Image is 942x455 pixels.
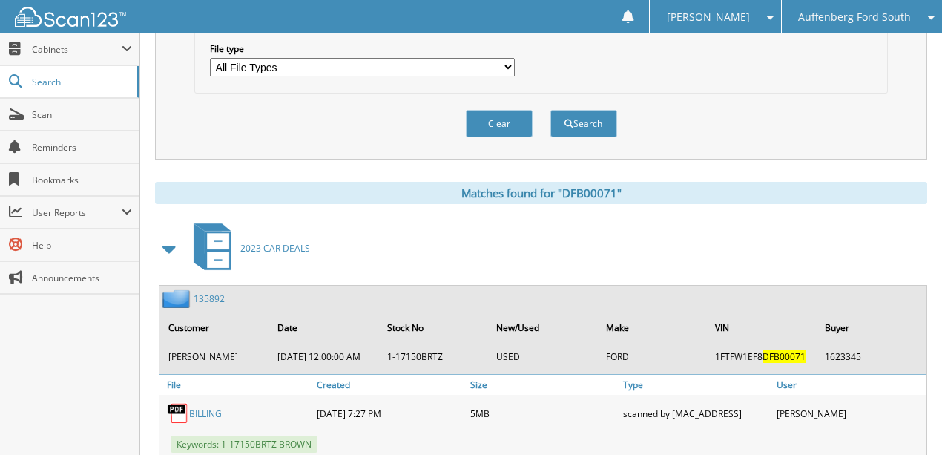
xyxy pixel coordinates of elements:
span: DFB00071 [763,350,806,363]
th: Customer [161,312,269,343]
span: User Reports [32,206,122,219]
img: scan123-logo-white.svg [15,7,126,27]
span: Announcements [32,272,132,284]
a: 135892 [194,292,225,305]
td: 1623345 [817,344,925,369]
a: BILLING [189,407,222,420]
span: [PERSON_NAME] [667,13,750,22]
span: Cabinets [32,43,122,56]
th: Stock No [380,312,487,343]
span: Auffenberg Ford South [798,13,911,22]
a: Created [313,375,467,395]
a: 2023 CAR DEALS [185,219,310,278]
span: Reminders [32,141,132,154]
div: Matches found for "DFB00071" [155,182,927,204]
a: File [159,375,313,395]
th: New/Used [489,312,596,343]
th: VIN [708,312,815,343]
th: Make [599,312,706,343]
iframe: Chat Widget [868,384,942,455]
td: USED [489,344,596,369]
td: FORD [599,344,706,369]
span: Bookmarks [32,174,132,186]
td: 1-17150BRTZ [380,344,487,369]
a: User [773,375,926,395]
th: Buyer [817,312,925,343]
div: [PERSON_NAME] [773,399,926,428]
td: [PERSON_NAME] [161,344,269,369]
span: 2023 CAR DEALS [240,242,310,255]
span: Keywords: 1-17150BRTZ BROWN [171,436,317,453]
img: folder2.png [162,289,194,308]
label: File type [210,42,515,55]
div: 5MB [467,399,620,428]
a: Size [467,375,620,395]
div: scanned by [MAC_ADDRESS] [619,399,773,428]
div: [DATE] 7:27 PM [313,399,467,428]
button: Search [550,110,617,137]
span: Search [32,76,130,88]
td: [DATE] 12:00:00 AM [270,344,378,369]
th: Date [270,312,378,343]
span: Scan [32,108,132,121]
a: Type [619,375,773,395]
td: 1FTFW1EF8 [708,344,815,369]
img: PDF.png [167,402,189,425]
span: Help [32,239,132,252]
button: Clear [466,110,533,137]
